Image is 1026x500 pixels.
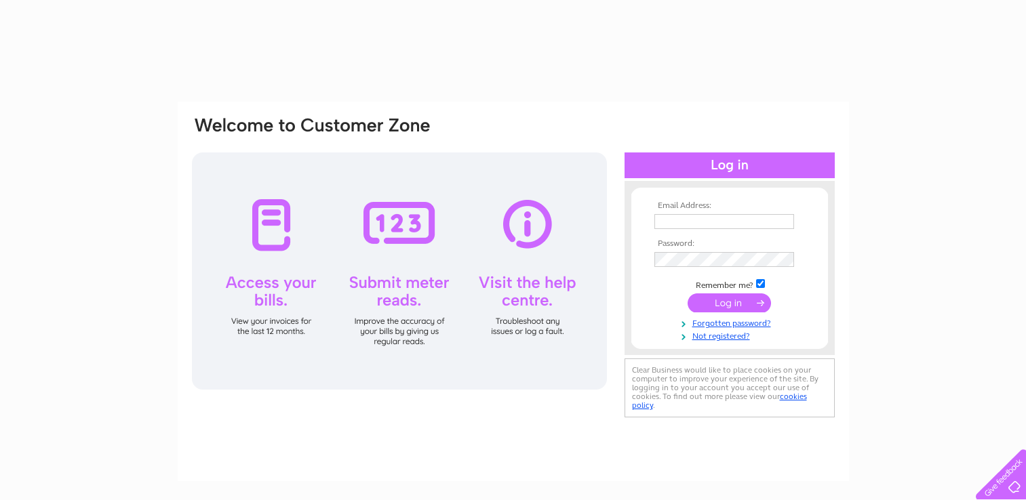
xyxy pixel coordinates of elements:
a: cookies policy [632,392,807,410]
th: Email Address: [651,201,808,211]
div: Clear Business would like to place cookies on your computer to improve your experience of the sit... [625,358,835,417]
a: Not registered? [654,329,808,341]
a: Forgotten password? [654,316,808,329]
input: Submit [688,293,771,312]
td: Remember me? [651,277,808,291]
th: Password: [651,239,808,249]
